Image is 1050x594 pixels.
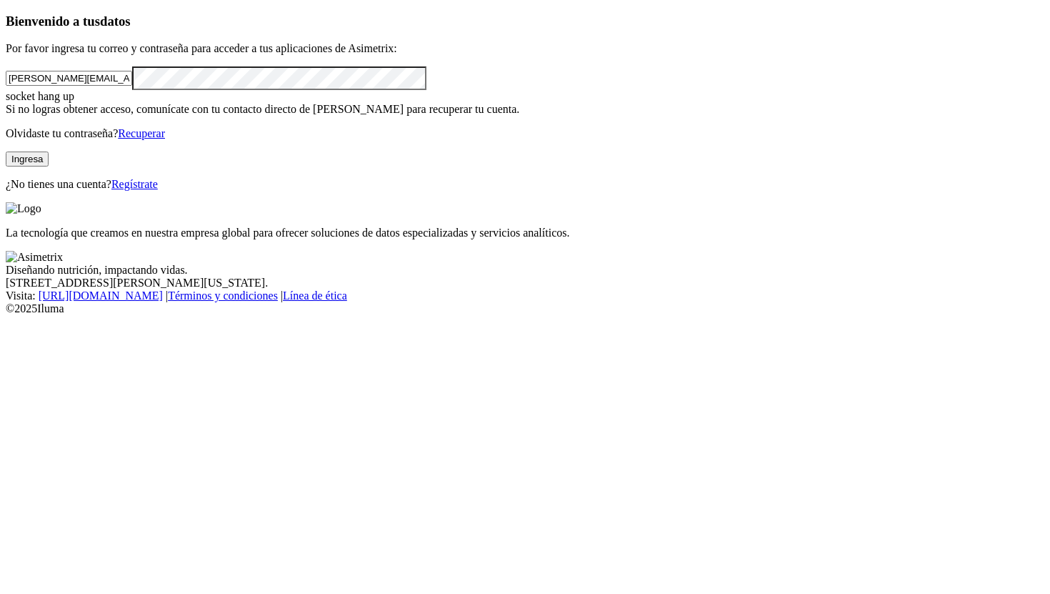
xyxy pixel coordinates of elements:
[6,202,41,215] img: Logo
[6,289,1044,302] div: Visita : | |
[6,227,1044,239] p: La tecnología que creamos en nuestra empresa global para ofrecer soluciones de datos especializad...
[111,178,158,190] a: Regístrate
[6,90,1044,116] div: socket hang up Si no logras obtener acceso, comunícate con tu contacto directo de [PERSON_NAME] p...
[118,127,165,139] a: Recuperar
[6,302,1044,315] div: © 2025 Iluma
[6,277,1044,289] div: [STREET_ADDRESS][PERSON_NAME][US_STATE].
[6,127,1044,140] p: Olvidaste tu contraseña?
[283,289,347,302] a: Línea de ética
[6,14,1044,29] h3: Bienvenido a tus
[6,178,1044,191] p: ¿No tienes una cuenta?
[6,251,63,264] img: Asimetrix
[6,42,1044,55] p: Por favor ingresa tu correo y contraseña para acceder a tus aplicaciones de Asimetrix:
[6,71,132,86] input: Tu correo
[6,152,49,167] button: Ingresa
[6,264,1044,277] div: Diseñando nutrición, impactando vidas.
[100,14,131,29] span: datos
[39,289,163,302] a: [URL][DOMAIN_NAME]
[168,289,278,302] a: Términos y condiciones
